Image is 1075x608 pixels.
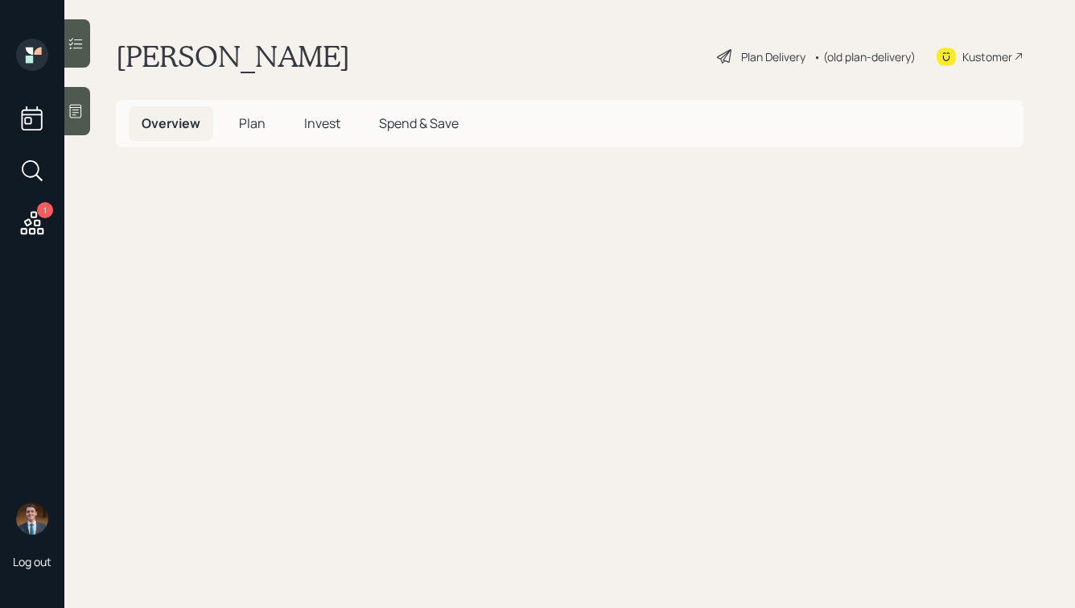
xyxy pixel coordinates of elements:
div: 1 [37,202,53,218]
span: Plan [239,114,266,132]
img: hunter_neumayer.jpg [16,503,48,535]
div: Kustomer [962,48,1012,65]
div: Log out [13,554,51,569]
span: Overview [142,114,200,132]
span: Spend & Save [379,114,459,132]
h1: [PERSON_NAME] [116,39,350,74]
div: Plan Delivery [741,48,805,65]
span: Invest [304,114,340,132]
div: • (old plan-delivery) [813,48,916,65]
